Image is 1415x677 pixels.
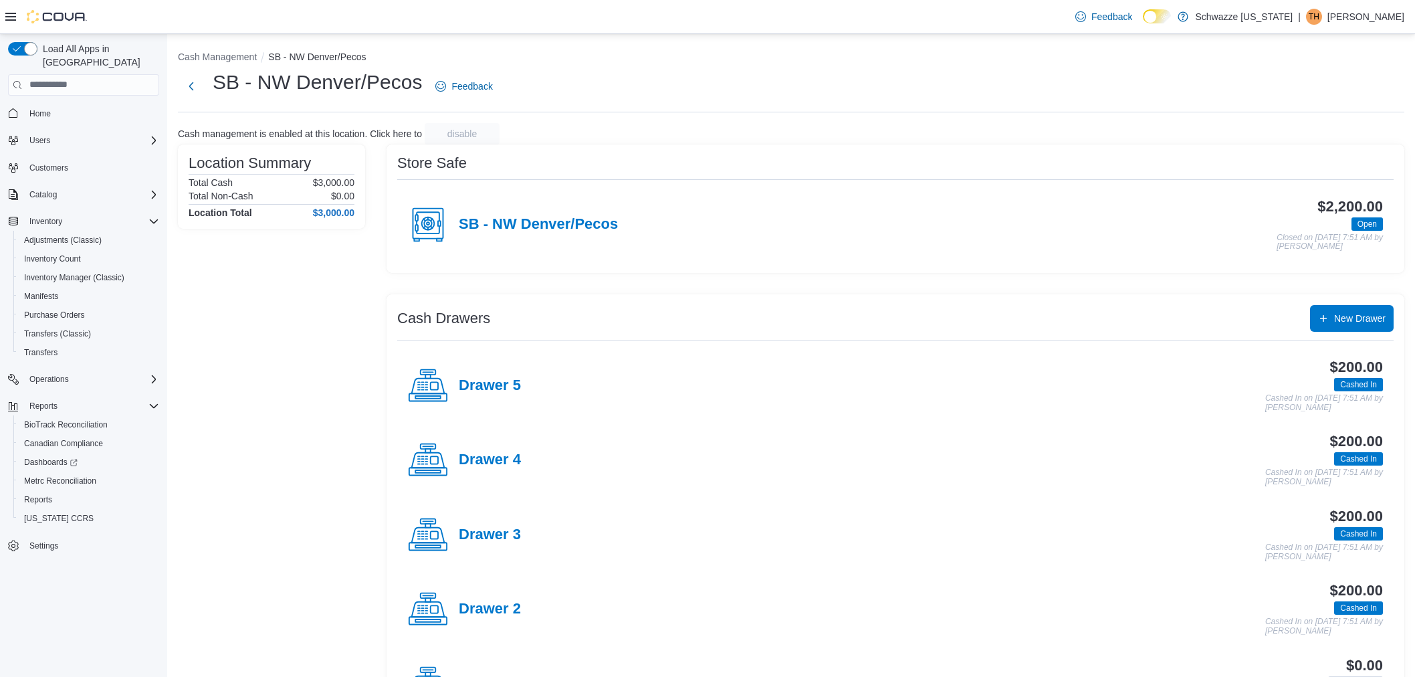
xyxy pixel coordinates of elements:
[24,254,81,264] span: Inventory Count
[1298,9,1301,25] p: |
[24,187,159,203] span: Catalog
[1340,379,1377,391] span: Cashed In
[19,251,159,267] span: Inventory Count
[19,492,58,508] a: Reports
[1357,218,1377,230] span: Open
[13,268,165,287] button: Inventory Manager (Classic)
[178,73,205,100] button: Next
[13,231,165,250] button: Adjustments (Classic)
[1143,23,1144,24] span: Dark Mode
[1310,305,1394,332] button: New Drawer
[1327,9,1404,25] p: [PERSON_NAME]
[331,191,354,201] p: $0.00
[24,132,56,149] button: Users
[19,436,159,452] span: Canadian Compliance
[19,417,159,433] span: BioTrack Reconciliation
[19,510,99,526] a: [US_STATE] CCRS
[19,251,86,267] a: Inventory Count
[19,345,63,361] a: Transfers
[1330,433,1383,450] h3: $200.00
[1334,312,1386,325] span: New Drawer
[27,10,87,23] img: Cova
[19,492,159,508] span: Reports
[19,288,159,304] span: Manifests
[24,213,159,229] span: Inventory
[13,343,165,362] button: Transfers
[178,128,422,139] p: Cash management is enabled at this location. Click here to
[1340,453,1377,465] span: Cashed In
[19,417,113,433] a: BioTrack Reconciliation
[1330,583,1383,599] h3: $200.00
[459,601,521,618] h4: Drawer 2
[1346,658,1383,674] h3: $0.00
[19,473,102,489] a: Metrc Reconciliation
[1306,9,1322,25] div: TJ Holt
[313,177,354,188] p: $3,000.00
[1265,543,1383,561] p: Cashed In on [DATE] 7:51 AM by [PERSON_NAME]
[13,434,165,453] button: Canadian Compliance
[29,135,50,146] span: Users
[189,155,311,171] h3: Location Summary
[19,307,90,323] a: Purchase Orders
[459,216,618,233] h4: SB - NW Denver/Pecos
[451,80,492,93] span: Feedback
[3,212,165,231] button: Inventory
[13,306,165,324] button: Purchase Orders
[313,207,354,218] h4: $3,000.00
[29,108,51,119] span: Home
[37,42,159,69] span: Load All Apps in [GEOGRAPHIC_DATA]
[24,106,56,122] a: Home
[29,401,58,411] span: Reports
[19,345,159,361] span: Transfers
[24,291,58,302] span: Manifests
[3,158,165,177] button: Customers
[24,328,91,339] span: Transfers (Classic)
[13,250,165,268] button: Inventory Count
[3,536,165,555] button: Settings
[1143,9,1171,23] input: Dark Mode
[1334,378,1383,391] span: Cashed In
[19,473,159,489] span: Metrc Reconciliation
[3,185,165,204] button: Catalog
[1340,602,1377,614] span: Cashed In
[24,132,159,149] span: Users
[425,123,500,144] button: disable
[19,510,159,526] span: Washington CCRS
[24,398,63,414] button: Reports
[24,457,78,468] span: Dashboards
[29,374,69,385] span: Operations
[189,191,253,201] h6: Total Non-Cash
[19,307,159,323] span: Purchase Orders
[459,526,521,544] h4: Drawer 3
[13,287,165,306] button: Manifests
[1070,3,1137,30] a: Feedback
[8,98,159,591] nav: Complex example
[3,370,165,389] button: Operations
[19,436,108,452] a: Canadian Compliance
[24,187,62,203] button: Catalog
[19,326,159,342] span: Transfers (Classic)
[24,105,159,122] span: Home
[1330,359,1383,375] h3: $200.00
[24,494,52,505] span: Reports
[13,472,165,490] button: Metrc Reconciliation
[189,207,252,218] h4: Location Total
[1340,528,1377,540] span: Cashed In
[189,177,233,188] h6: Total Cash
[24,513,94,524] span: [US_STATE] CCRS
[1091,10,1132,23] span: Feedback
[1334,452,1383,466] span: Cashed In
[24,159,159,176] span: Customers
[24,213,68,229] button: Inventory
[1334,601,1383,615] span: Cashed In
[19,270,159,286] span: Inventory Manager (Classic)
[19,232,159,248] span: Adjustments (Classic)
[13,415,165,434] button: BioTrack Reconciliation
[178,52,257,62] button: Cash Management
[24,310,85,320] span: Purchase Orders
[430,73,498,100] a: Feedback
[213,69,422,96] h1: SB - NW Denver/Pecos
[29,189,57,200] span: Catalog
[19,454,83,470] a: Dashboards
[24,419,108,430] span: BioTrack Reconciliation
